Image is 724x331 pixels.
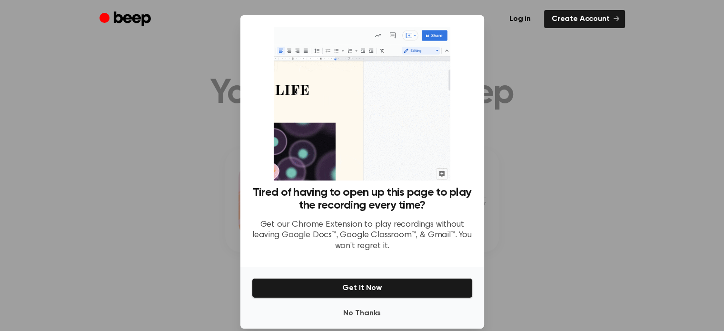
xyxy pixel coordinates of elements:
p: Get our Chrome Extension to play recordings without leaving Google Docs™, Google Classroom™, & Gm... [252,220,473,252]
img: Beep extension in action [274,27,450,181]
a: Create Account [544,10,625,28]
a: Log in [502,10,538,28]
a: Beep [99,10,153,29]
h3: Tired of having to open up this page to play the recording every time? [252,186,473,212]
button: No Thanks [252,304,473,323]
button: Get It Now [252,278,473,298]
